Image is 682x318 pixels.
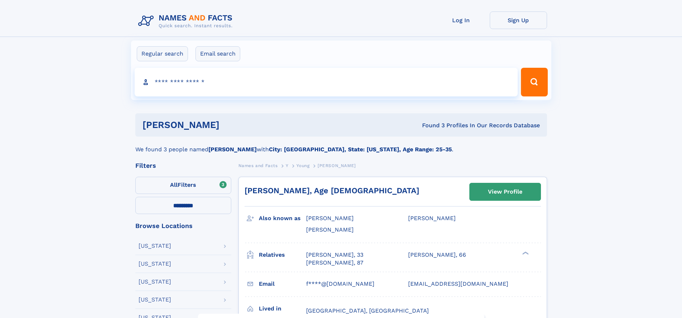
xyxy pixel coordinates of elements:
span: [GEOGRAPHIC_DATA], [GEOGRAPHIC_DATA] [306,307,429,314]
span: Young [296,163,309,168]
div: Filters [135,162,231,169]
a: [PERSON_NAME], Age [DEMOGRAPHIC_DATA] [245,186,419,195]
a: Log In [432,11,490,29]
span: [PERSON_NAME] [306,226,354,233]
span: All [170,181,178,188]
span: [PERSON_NAME] [408,215,456,222]
img: Logo Names and Facts [135,11,238,31]
label: Regular search [137,46,188,61]
a: Young [296,161,309,170]
b: [PERSON_NAME] [208,146,257,153]
a: Names and Facts [238,161,278,170]
div: Browse Locations [135,223,231,229]
a: [PERSON_NAME], 66 [408,251,466,259]
h3: Also known as [259,212,306,224]
b: City: [GEOGRAPHIC_DATA], State: [US_STATE], Age Range: 25-35 [269,146,452,153]
h3: Email [259,278,306,290]
a: Sign Up [490,11,547,29]
div: [US_STATE] [139,279,171,285]
a: View Profile [470,183,541,200]
div: [US_STATE] [139,297,171,303]
div: [US_STATE] [139,243,171,249]
div: We found 3 people named with . [135,137,547,154]
h3: Relatives [259,249,306,261]
a: [PERSON_NAME], 87 [306,259,363,267]
a: Y [286,161,289,170]
button: Search Button [521,68,547,96]
input: search input [135,68,518,96]
h1: [PERSON_NAME] [142,120,321,129]
div: [US_STATE] [139,261,171,267]
h3: Lived in [259,303,306,315]
div: ❯ [521,251,529,255]
span: [PERSON_NAME] [306,215,354,222]
span: [PERSON_NAME] [318,163,356,168]
label: Email search [195,46,240,61]
span: Y [286,163,289,168]
a: [PERSON_NAME], 33 [306,251,363,259]
label: Filters [135,177,231,194]
div: View Profile [488,184,522,200]
div: Found 3 Profiles In Our Records Database [321,122,540,129]
span: [EMAIL_ADDRESS][DOMAIN_NAME] [408,280,508,287]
